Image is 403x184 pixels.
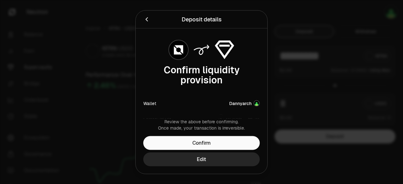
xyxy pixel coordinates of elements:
div: Deposit details [182,15,222,24]
button: Edit [143,152,260,166]
img: NTRN Logo [219,115,224,120]
div: Confirm liquidity provision [143,65,260,85]
div: Provide NTRN [143,114,171,120]
button: Dannyarch [229,100,260,106]
img: Account Image [253,100,260,106]
div: Dannyarch [229,100,252,106]
img: NTRN Logo [169,40,188,59]
div: Review the above before confirming. Once made, your transaction is irreversible. [143,118,260,131]
div: Wallet [143,100,156,106]
button: Back [143,15,150,24]
button: Confirm [143,136,260,150]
